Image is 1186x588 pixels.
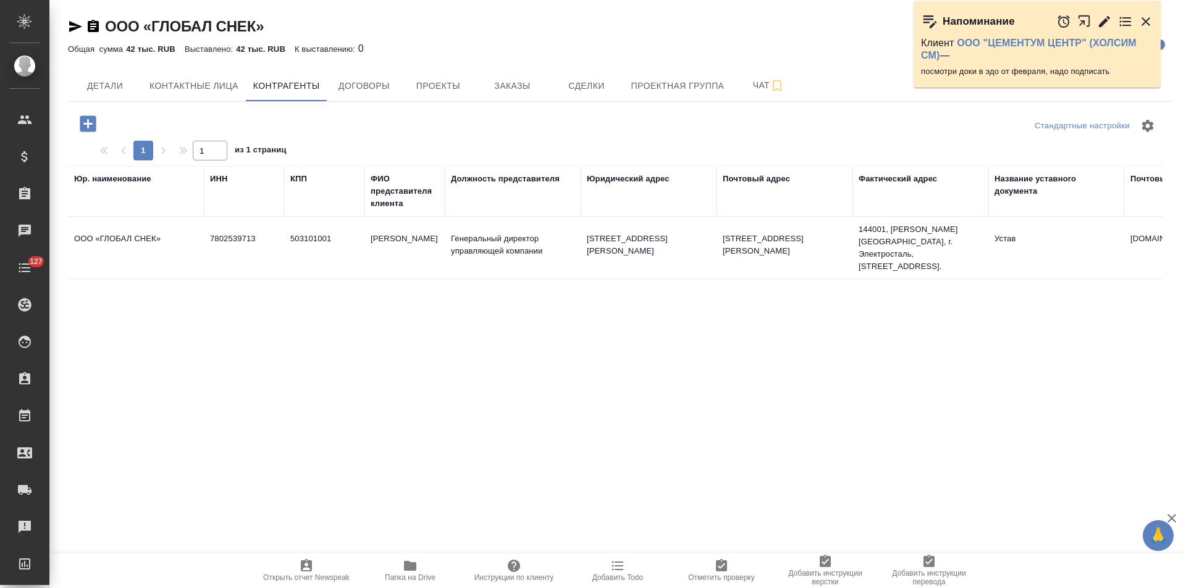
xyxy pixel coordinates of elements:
span: Контрагенты [253,78,320,94]
p: посмотри доки в эдо от февраля, надо подписать [921,65,1153,78]
td: [STREET_ADDRESS][PERSON_NAME] [717,226,852,270]
div: Фактический адрес [859,173,937,185]
span: Добавить инструкции верстки [781,569,870,586]
button: Отметить проверку [670,553,773,588]
td: 503101001 [284,226,364,270]
p: 42 тыс. RUB [126,44,185,54]
button: Папка на Drive [358,553,462,588]
div: ФИО представителя клиента [371,173,439,210]
button: Перейти в todo [1118,14,1133,29]
span: 127 [22,255,50,268]
span: Добавить инструкции перевода [885,569,974,586]
a: ООО "ЦЕМЕНТУМ ЦЕНТР" (ХОЛСИМ СМ) [921,38,1137,60]
p: 42 тыс. RUB [236,44,295,54]
div: Юр. наименование [74,173,151,185]
button: Открыть в новой вкладке [1077,8,1091,35]
span: Инструкции по клиенту [474,573,554,582]
button: Добавить инструкции перевода [877,553,981,588]
p: К выставлению: [295,44,358,54]
span: Чат [739,78,798,93]
div: КПП [290,173,307,185]
button: Открыть отчет Newspeak [254,553,358,588]
a: 127 [3,252,46,283]
div: Название уставного документа [995,173,1118,197]
td: ООО «ГЛОБАЛ СНЕК» [68,226,204,270]
div: ИНН [210,173,228,185]
button: Отложить [1056,14,1071,29]
td: Генеральный директор управляющей компании [445,226,581,270]
div: Должность представителя [451,173,560,185]
div: split button [1032,117,1133,136]
button: Добавить инструкции верстки [773,553,877,588]
button: Закрыть [1138,14,1153,29]
span: Добавить Todo [592,573,643,582]
div: 0 [68,41,1172,56]
td: [STREET_ADDRESS][PERSON_NAME] [581,226,717,270]
p: Напоминание [943,15,1015,28]
span: 🙏 [1148,523,1169,549]
a: ООО «ГЛОБАЛ СНЕК» [105,18,264,35]
button: Скопировать ссылку для ЯМессенджера [68,19,83,34]
svg: Подписаться [770,78,784,93]
span: Контактные лица [149,78,238,94]
div: Юридический адрес [587,173,670,185]
span: Проектная группа [631,78,724,94]
td: [PERSON_NAME] [364,226,445,270]
button: 🙏 [1143,520,1174,551]
span: Детали [75,78,135,94]
span: Папка на Drive [385,573,435,582]
span: Заказы [482,78,542,94]
td: Устав [988,226,1124,270]
button: Добавить контрагента [71,111,105,136]
p: Выставлено: [185,44,236,54]
span: Открыть отчет Newspeak [263,573,350,582]
button: Скопировать ссылку [86,19,101,34]
span: Настроить таблицу [1133,111,1163,141]
td: 7802539713 [204,226,284,270]
span: Проекты [408,78,468,94]
span: Сделки [557,78,616,94]
button: Добавить Todo [566,553,670,588]
p: Общая сумма [68,44,126,54]
button: Редактировать [1097,14,1112,29]
td: 144001, [PERSON_NAME][GEOGRAPHIC_DATA], г. Электросталь, [STREET_ADDRESS]. [852,217,988,279]
span: Договоры [334,78,393,94]
p: Клиент — [921,37,1153,62]
span: из 1 страниц [235,143,287,160]
div: Почтовый адрес [723,173,790,185]
button: Инструкции по клиенту [462,553,566,588]
span: Отметить проверку [688,573,754,582]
